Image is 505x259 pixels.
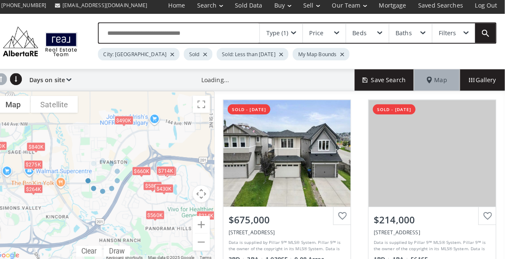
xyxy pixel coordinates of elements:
[8,27,89,60] img: Logo
[376,212,491,225] div: $214,000
[461,71,505,92] div: Gallery
[313,33,327,39] div: Price
[428,78,448,86] span: Map
[398,33,414,39] div: Baths
[297,50,352,62] div: My Map Bounds
[376,228,491,235] div: 70 Panamount Drive NW #5110, Calgary, AB T3K 5Z1
[355,33,369,39] div: Beds
[234,238,346,251] div: Data is supplied by Pillar 9™ MLS® System. Pillar 9™ is the owner of the copyright in its MLS® Sy...
[10,5,55,12] span: [PHONE_NUMBER]
[70,5,154,12] span: [EMAIL_ADDRESS][DOMAIN_NAME]
[357,71,416,92] button: Save Search
[105,50,185,62] div: City: [GEOGRAPHIC_DATA]
[440,33,457,39] div: Filters
[234,212,349,225] div: $675,000
[470,78,496,86] span: Gallery
[234,228,349,235] div: 71 Panton Way NW, Calgary, AB T3K 0W1
[207,78,234,86] div: Loading...
[271,33,292,39] div: Type (1)
[416,71,461,92] div: Map
[222,50,292,62] div: Sold: Less than [DATE]
[59,0,158,16] a: [EMAIL_ADDRESS][DOMAIN_NAME]
[34,71,79,92] div: Days on site
[376,238,489,251] div: Data is supplied by Pillar 9™ MLS® System. Pillar 9™ is the owner of the copyright in its MLS® Sy...
[190,50,218,62] div: Sold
